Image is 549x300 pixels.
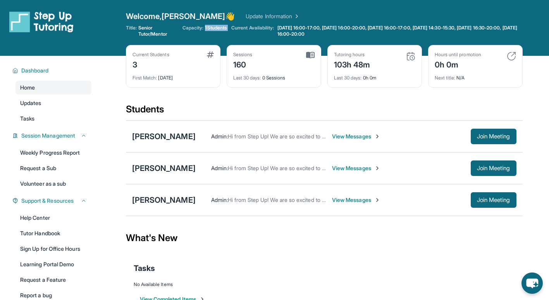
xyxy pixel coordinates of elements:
a: Home [15,81,91,95]
div: Students [126,103,523,120]
div: [PERSON_NAME] [132,195,196,205]
div: 0h 0m [334,70,415,81]
div: [PERSON_NAME] [132,131,196,142]
span: Admin : [211,197,228,203]
a: Tutor Handbook [15,226,91,240]
span: View Messages [332,164,380,172]
div: What's New [126,221,523,255]
span: Senior Tutor/Mentor [138,25,178,37]
span: Session Management [21,132,75,140]
div: [PERSON_NAME] [132,163,196,174]
span: Home [20,84,35,91]
img: card [207,52,214,58]
a: Request a Sub [15,161,91,175]
span: Join Meeting [477,134,510,139]
a: [DATE] 16:00-17:00, [DATE] 16:00-20:00, [DATE] 16:00-17:00, [DATE] 14:30-15:30, [DATE] 16:30-20:0... [276,25,523,37]
div: 3 [133,58,169,70]
span: Tasks [134,263,155,274]
div: Current Students [133,52,169,58]
span: Current Availability: [231,25,274,37]
span: Title: [126,25,137,37]
a: Request a Feature [15,273,91,287]
img: Chevron-Right [374,165,380,171]
div: Sessions [233,52,253,58]
img: Chevron Right [292,12,300,20]
span: View Messages [332,133,380,140]
span: Admin : [211,133,228,140]
button: Join Meeting [471,160,516,176]
span: Join Meeting [477,198,510,202]
span: Dashboard [21,67,49,74]
span: Last 30 days : [334,75,362,81]
span: Support & Resources [21,197,74,205]
button: Session Management [18,132,87,140]
button: chat-button [521,272,543,294]
div: [DATE] [133,70,214,81]
span: Last 30 days : [233,75,261,81]
a: Tasks [15,112,91,126]
button: Dashboard [18,67,87,74]
div: 160 [233,58,253,70]
span: Capacity: [182,25,204,31]
a: Volunteer as a sub [15,177,91,191]
div: No Available Items [134,281,515,288]
span: Join Meeting [477,166,510,171]
img: card [507,52,516,61]
span: Welcome, [PERSON_NAME] 👋 [126,11,235,22]
div: Hours until promotion [435,52,481,58]
div: 0h 0m [435,58,481,70]
img: card [406,52,415,61]
a: Sign Up for Office Hours [15,242,91,256]
span: [DATE] 16:00-17:00, [DATE] 16:00-20:00, [DATE] 16:00-17:00, [DATE] 14:30-15:30, [DATE] 16:30-20:0... [277,25,521,37]
span: View Messages [332,196,380,204]
a: Update Information [246,12,300,20]
a: Weekly Progress Report [15,146,91,160]
img: logo [9,11,74,33]
a: Help Center [15,211,91,225]
div: N/A [435,70,516,81]
img: Chevron-Right [374,197,380,203]
img: card [306,52,315,59]
div: Tutoring hours [334,52,370,58]
span: Tasks [20,115,34,122]
button: Support & Resources [18,197,87,205]
span: First Match : [133,75,157,81]
a: Updates [15,96,91,110]
span: Admin : [211,165,228,171]
span: Next title : [435,75,456,81]
img: Chevron-Right [374,133,380,140]
span: 1 Students [205,25,227,31]
div: 0 Sessions [233,70,315,81]
span: Updates [20,99,41,107]
button: Join Meeting [471,192,516,208]
a: Learning Portal Demo [15,257,91,271]
button: Join Meeting [471,129,516,144]
div: 103h 48m [334,58,370,70]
